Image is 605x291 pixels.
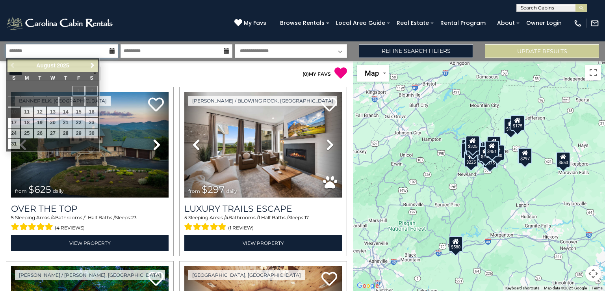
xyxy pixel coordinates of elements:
a: 28 [59,129,72,138]
div: $349 [487,136,501,152]
span: daily [226,188,237,194]
img: mail-regular-white.png [590,19,599,28]
span: ( ) [302,71,309,77]
span: 1 Half Baths / [258,215,288,220]
a: (0)MY FAVS [302,71,331,77]
button: Update Results [485,44,599,58]
div: $451 [485,141,499,157]
a: [PERSON_NAME] / [PERSON_NAME], [GEOGRAPHIC_DATA] [15,270,165,280]
a: My Favs [234,19,268,28]
a: View Property [184,235,342,251]
a: Next [87,61,97,71]
a: 20 [47,118,59,128]
span: (4 reviews) [55,223,85,233]
a: About [493,17,519,29]
a: 26 [34,129,46,138]
a: Browse Rentals [276,17,328,29]
a: Over The Top [11,203,169,214]
span: 5 [184,215,187,220]
span: Next [89,62,96,69]
a: Open this area in Google Maps (opens a new window) [355,281,381,291]
a: Real Estate [393,17,433,29]
div: $425 [465,138,479,154]
span: 1 Half Baths / [85,215,115,220]
span: 5 [11,215,14,220]
span: 0 [304,71,307,77]
button: Keyboard shortcuts [505,285,539,291]
img: White-1-2.png [6,15,115,31]
span: August [36,62,55,69]
div: Sleeping Areas / Bathrooms / Sleeps: [11,214,169,233]
span: Thursday [64,75,67,81]
a: Rental Program [436,17,490,29]
a: 24 [8,129,20,138]
span: Map data ©2025 Google [544,286,587,290]
a: 12 [34,107,46,117]
a: Luxury Trails Escape [184,203,342,214]
span: Monday [25,75,29,81]
a: 11 [21,107,33,117]
span: from [188,188,200,194]
a: 16 [85,107,98,117]
span: Wednesday [50,75,55,81]
button: Change map style [357,65,389,82]
a: View Property [11,235,169,251]
div: $550 [556,152,570,168]
span: $625 [28,184,51,195]
a: 22 [72,118,85,128]
a: 29 [72,129,85,138]
a: 25 [21,129,33,138]
a: [PERSON_NAME] / Blowing Rock, [GEOGRAPHIC_DATA] [188,96,337,106]
span: Tuesday [38,75,41,81]
a: 13 [47,107,59,117]
span: $297 [202,184,225,195]
span: My Favs [244,19,266,27]
img: Google [355,281,381,291]
span: daily [53,188,64,194]
button: Toggle fullscreen view [585,65,601,80]
a: 14 [59,107,72,117]
span: 17 [304,215,309,220]
button: Map camera controls [585,266,601,282]
span: Map [365,69,379,77]
div: $297 [518,148,532,164]
div: $580 [449,236,463,252]
span: from [15,188,27,194]
span: 4 [225,215,228,220]
span: Friday [77,75,80,81]
span: Saturday [90,75,93,81]
a: 30 [85,129,98,138]
a: Local Area Guide [332,17,389,29]
div: $175 [504,118,518,134]
span: Sunday [12,75,15,81]
a: Refine Search Filters [359,44,473,58]
a: Terms [592,286,603,290]
a: Add to favorites [321,271,337,288]
a: Owner Login [522,17,566,29]
span: 4 [52,215,55,220]
a: 17 [8,118,20,128]
a: 18 [21,118,33,128]
span: 2025 [57,62,69,69]
div: $175 [510,115,525,131]
a: 27 [47,129,59,138]
div: $325 [466,136,480,151]
a: [GEOGRAPHIC_DATA], [GEOGRAPHIC_DATA] [188,270,305,280]
div: $225 [464,151,478,167]
img: thumbnail_168695581.jpeg [184,92,342,198]
a: 21 [59,118,72,128]
div: $290 [462,139,476,155]
div: Sleeping Areas / Bathrooms / Sleeps: [184,214,342,233]
span: (1 review) [228,223,254,233]
span: 23 [131,215,137,220]
a: 31 [8,139,20,149]
a: 19 [34,118,46,128]
a: Add to favorites [148,97,164,114]
img: phone-regular-white.png [573,19,582,28]
a: 15 [72,107,85,117]
a: 23 [85,118,98,128]
div: $230 [461,143,475,159]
